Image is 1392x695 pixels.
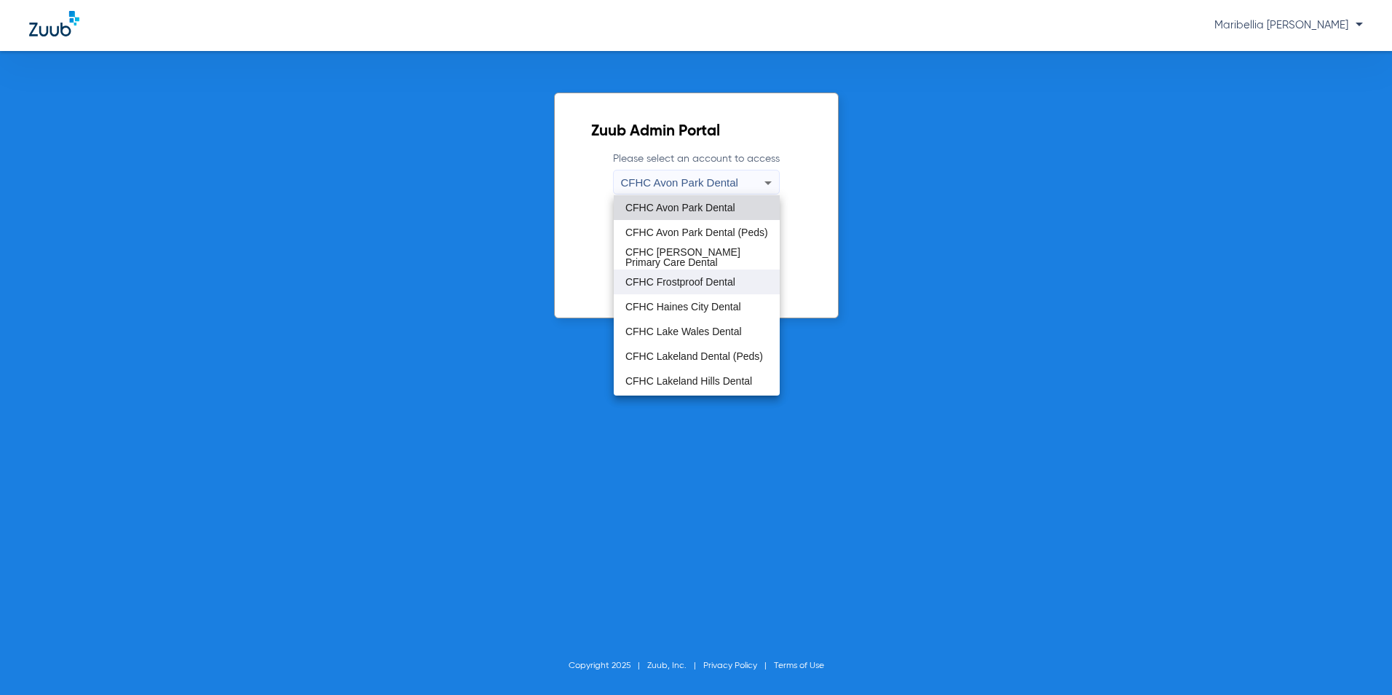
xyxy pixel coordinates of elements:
[625,302,741,312] span: CFHC Haines City Dental
[1319,625,1392,695] iframe: Chat Widget
[625,247,768,267] span: CFHC [PERSON_NAME] Primary Care Dental
[625,351,763,361] span: CFHC Lakeland Dental (Peds)
[625,376,752,386] span: CFHC Lakeland Hills Dental
[625,326,742,337] span: CFHC Lake Wales Dental
[625,277,735,287] span: CFHC Frostproof Dental
[625,203,735,213] span: CFHC Avon Park Dental
[625,227,768,237] span: CFHC Avon Park Dental (Peds)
